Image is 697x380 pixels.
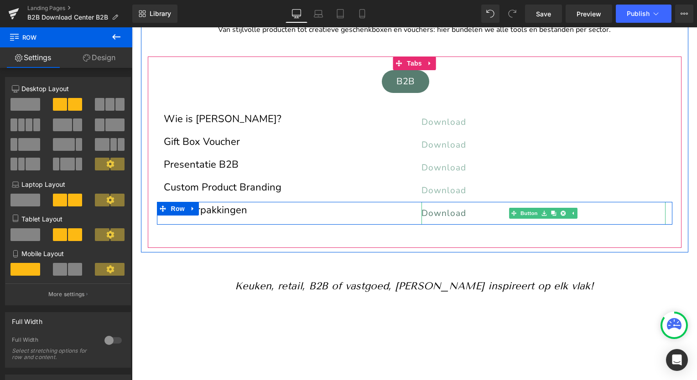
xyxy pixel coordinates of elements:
a: Laptop [307,5,329,23]
span: B2B Download Center B2B [27,14,108,21]
span: Row [37,175,55,188]
span: Save [536,9,551,19]
a: Landing Pages [27,5,132,12]
span: Download [290,157,334,169]
a: FSC Verpakkingen [32,176,115,190]
i: Keuken, retail, B2B of vastgoed, [PERSON_NAME] inspireert op elk vlak! [103,252,462,265]
p: Mobile Layout [12,249,124,258]
span: Row [9,27,100,47]
p: More settings [48,290,85,298]
a: Expand / Collapse [436,180,446,191]
a: Delete Element [427,180,436,191]
a: Download [290,83,534,106]
h1: Custom Product Branding [32,158,276,163]
h1: Wie is [PERSON_NAME]? [32,89,276,94]
button: More settings [5,283,130,305]
a: Expand / Collapse [292,29,304,43]
div: Select stretching options for row and content. [12,348,94,360]
a: Expand / Collapse [55,175,67,188]
div: B2B [255,45,292,64]
a: Tablet [329,5,351,23]
div: Full Width [12,313,42,325]
a: New Library [132,5,177,23]
a: Download [290,152,534,175]
a: Mobile [351,5,373,23]
div: Full Width [12,336,95,346]
a: Download [290,129,534,152]
a: Preview [566,5,612,23]
p: Desktop Layout [12,84,124,93]
button: Publish [616,5,671,23]
a: Desktop [286,5,307,23]
span: Download [290,89,334,101]
button: Redo [503,5,521,23]
span: Button [387,180,408,191]
span: Publish [627,10,650,17]
p: Tablet Layout [12,214,124,224]
a: Design [66,47,132,68]
a: Presentatie B2B [32,130,107,144]
h1: Gift Box Voucher [32,112,276,117]
button: Undo [481,5,499,23]
a: Download [290,106,534,129]
span: Download [290,134,334,146]
div: Open Intercom Messenger [666,349,688,371]
span: Download [290,112,334,123]
a: Save element [408,180,417,191]
a: Clone Element [417,180,427,191]
span: Download [290,180,334,192]
span: Preview [577,9,601,19]
span: Tabs [273,29,292,43]
button: More [675,5,693,23]
span: Library [150,10,171,18]
p: Laptop Layout [12,180,124,189]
